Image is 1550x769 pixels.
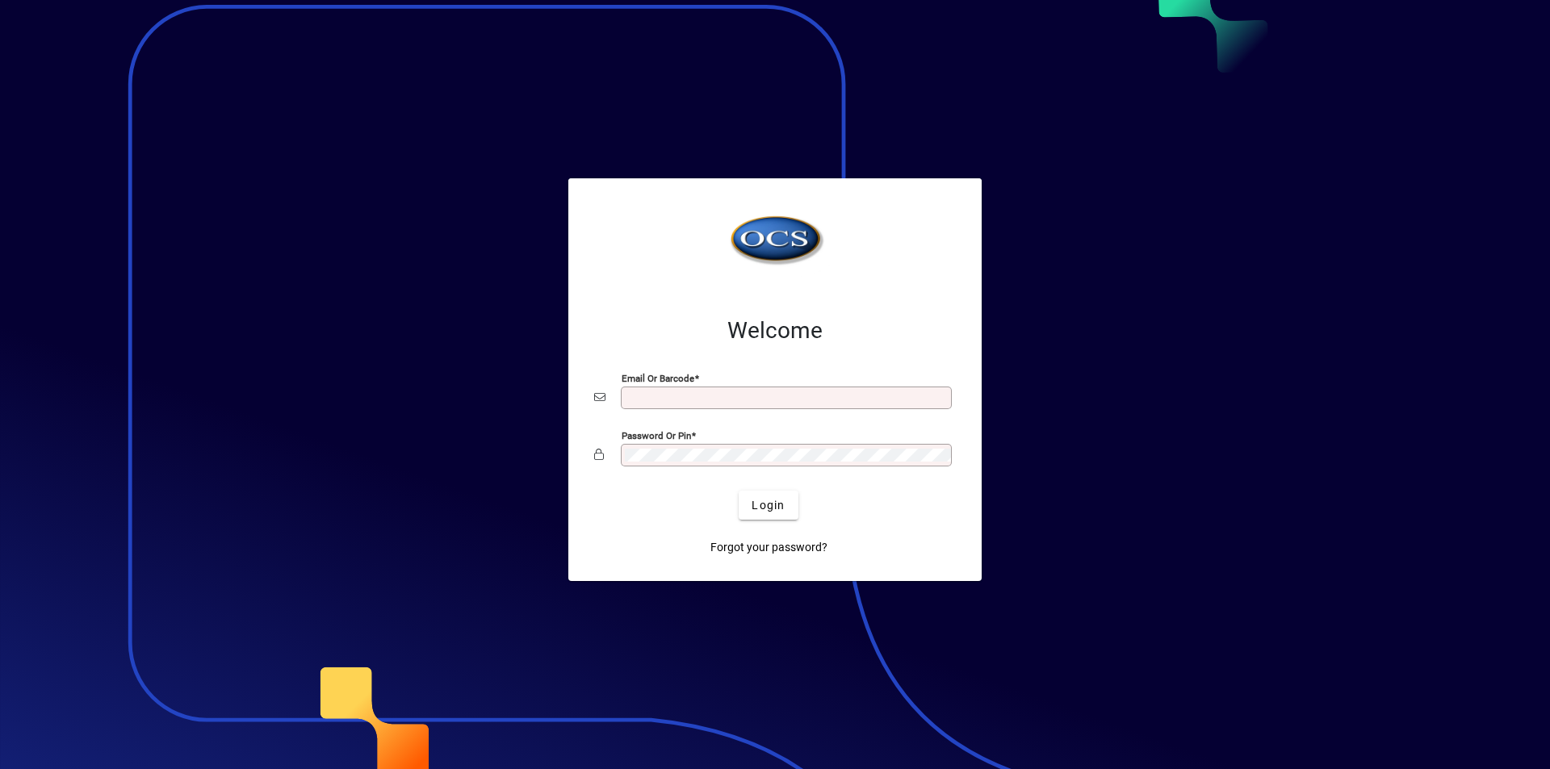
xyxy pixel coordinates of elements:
[594,317,956,345] h2: Welcome
[622,373,694,384] mat-label: Email or Barcode
[710,539,827,556] span: Forgot your password?
[622,430,691,441] mat-label: Password or Pin
[739,491,798,520] button: Login
[704,533,834,562] a: Forgot your password?
[752,497,785,514] span: Login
